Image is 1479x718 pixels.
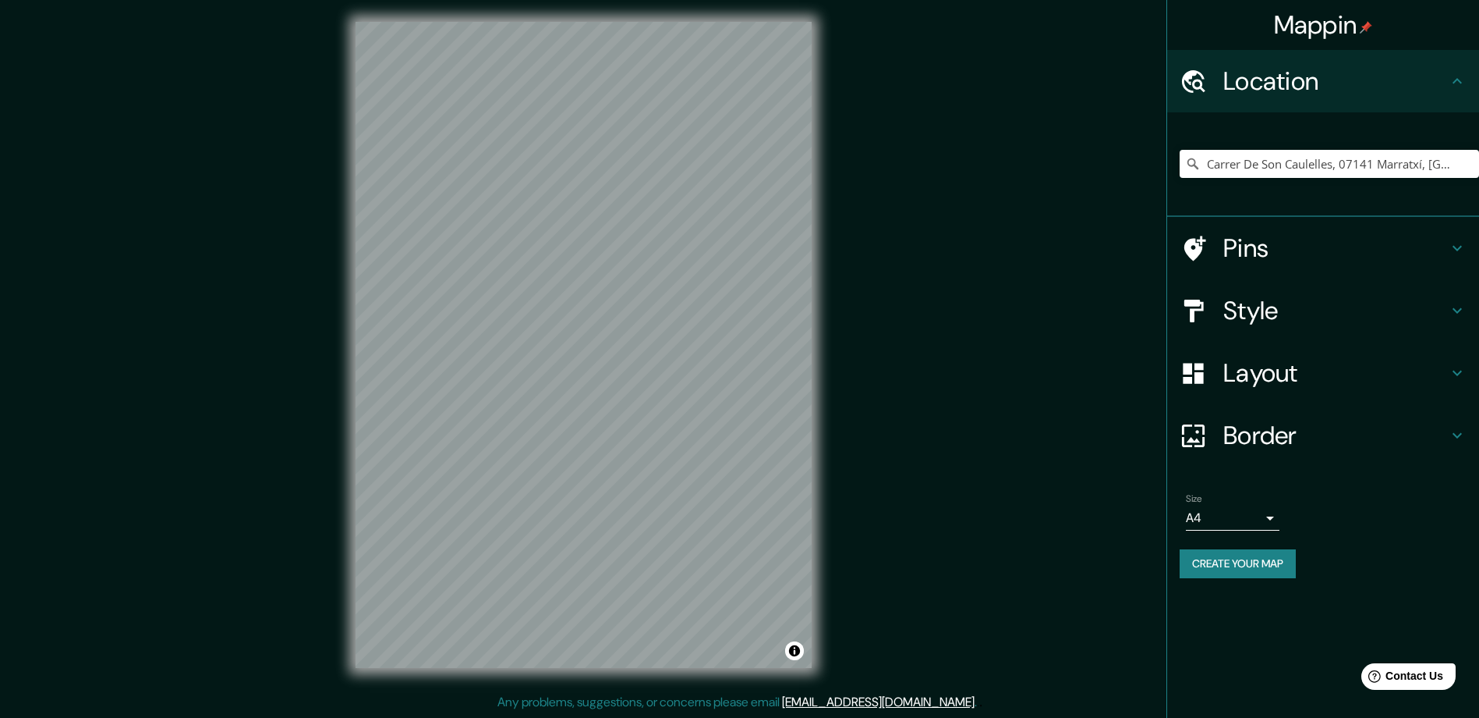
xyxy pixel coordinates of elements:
div: A4 [1186,506,1279,531]
label: Size [1186,492,1202,506]
canvas: Map [356,22,812,668]
div: . [979,693,982,712]
h4: Layout [1223,357,1448,389]
h4: Mappin [1274,9,1373,41]
div: Border [1167,404,1479,467]
h4: Location [1223,66,1448,97]
iframe: Help widget launcher [1340,657,1462,701]
h4: Style [1223,295,1448,326]
div: . [977,693,979,712]
button: Toggle attribution [785,642,804,660]
h4: Border [1223,420,1448,451]
div: Style [1167,279,1479,342]
img: pin-icon.png [1360,21,1372,34]
div: Location [1167,50,1479,112]
p: Any problems, suggestions, or concerns please email . [497,693,977,712]
a: [EMAIL_ADDRESS][DOMAIN_NAME] [782,694,975,710]
h4: Pins [1223,233,1448,264]
div: Pins [1167,217,1479,279]
button: Create your map [1180,549,1296,578]
div: Layout [1167,342,1479,404]
input: Pick your city or area [1180,150,1479,178]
